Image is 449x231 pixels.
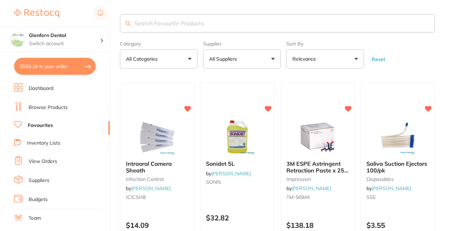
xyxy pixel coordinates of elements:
span: by [286,185,331,192]
span: by [366,185,411,192]
a: [PERSON_NAME] [292,185,331,192]
button: Relevance [286,49,364,68]
button: Reset [370,56,387,62]
img: Glenfern Dental [11,32,25,47]
span: 3M ESPE Astringent Retraction Paste x 25 Capsules [286,160,348,180]
p: Relevance [292,55,319,62]
label: Category [120,41,198,47]
label: Supplier [203,41,281,47]
img: Intraoral Camera Sheath [134,120,180,155]
input: Search Favourite Products [120,14,435,32]
small: impression [286,176,349,182]
small: disposables [366,176,429,182]
a: View Orders [29,158,57,165]
p: $3.55 [366,221,429,229]
a: Restocq Logo [14,5,59,22]
span: Saliva Suction Ejectors 100/pk [366,160,427,174]
a: Inventory Lists [27,140,60,147]
button: All Suppliers [203,49,281,68]
p: All Categories [126,55,160,62]
p: All Suppliers [209,55,240,62]
b: Sonidet 5L [206,160,268,167]
span: Sonidet 5L [206,160,235,167]
p: $14.09 [126,221,188,229]
span: by [206,170,251,177]
b: 3M ESPE Astringent Retraction Paste x 25 Capsules [286,160,349,174]
p: $32.82 [206,214,268,222]
span: TM-56944 [286,194,310,200]
b: Intraoral Camera Sheath [126,160,188,174]
h4: Glenfern Dental [29,32,100,39]
a: Favourites [28,122,53,129]
b: Saliva Suction Ejectors 100/pk [366,160,429,174]
span: SONI5 [206,179,221,185]
button: $503.19 in your order [14,58,96,75]
a: Suppliers [29,177,49,184]
span: Intraoral Camera Sheath [126,160,172,174]
a: Team [29,215,41,222]
span: SSE [366,194,376,200]
small: infection control [126,176,188,182]
a: Dashboard [29,85,53,92]
p: Switch account [29,40,100,47]
span: ICICSH8 [126,194,146,200]
span: by [126,185,171,192]
button: All Categories [120,49,198,68]
a: Browse Products [29,104,68,111]
a: Budgets [29,196,48,203]
img: Saliva Suction Ejectors 100/pk [375,120,420,155]
label: Sort By [286,41,364,47]
img: Sonidet 5L [214,120,260,155]
a: [PERSON_NAME] [372,185,411,192]
a: [PERSON_NAME] [131,185,171,192]
img: 3M ESPE Astringent Retraction Paste x 25 Capsules [295,120,340,155]
a: [PERSON_NAME] [211,170,251,177]
img: Restocq Logo [14,9,59,18]
p: $138.18 [286,221,349,229]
